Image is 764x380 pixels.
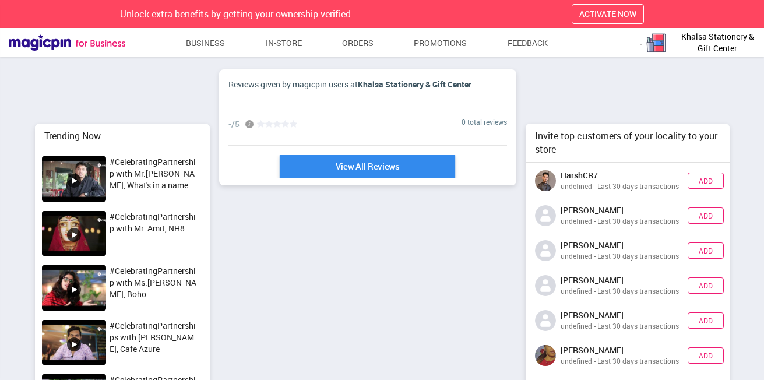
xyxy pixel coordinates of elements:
div: Invite top customers of your locality to your store [535,129,720,156]
img: profile-pic [535,275,556,295]
div: [PERSON_NAME] [561,344,683,356]
div: Add [688,347,724,363]
img: profile-pic [535,205,556,226]
a: Business [186,33,225,54]
div: Add [688,312,724,328]
a: View All Reviews [280,154,455,179]
div: HarshCR7 [561,170,683,181]
div: Reviews given by magicpin users at [228,79,471,90]
div: Add [688,172,724,188]
span: Khalsa Stationery & Gift Center [674,31,761,54]
div: undefined - Last 30 days transactions [561,321,683,331]
img: profile-pic [535,170,556,191]
span: - [228,117,231,130]
img: profile-pic [535,344,556,365]
img: video-play-icon.6db6df74.svg [65,172,83,191]
div: [PERSON_NAME] [561,205,683,216]
div: undefined - Last 30 days transactions [561,216,683,226]
a: In-store [266,33,302,54]
a: Feedback [508,33,548,54]
div: Add [688,242,724,258]
div: undefined - Last 30 days transactions [561,181,683,191]
span: /5 [231,118,240,129]
div: undefined - Last 30 days transactions [561,356,683,366]
img: i [244,120,254,128]
div: [PERSON_NAME] [561,275,683,286]
img: profile-pic [535,240,556,261]
img: video-play-icon.6db6df74.svg [65,281,83,300]
span: ACTIVATE NOW [579,8,636,19]
div: Add [688,277,724,293]
span: total reviews [467,117,507,127]
span: 0 [462,117,466,127]
div: Trending Now [35,124,210,149]
span: Khalsa Stationery & Gift Center [358,79,471,90]
span: Unlock extra benefits by getting your ownership verified [120,8,351,20]
img: Magicpin [9,34,125,51]
div: #CelebratingPartnership with Mr. Amit, NH8 [106,210,203,256]
div: #CelebratingPartnerships with [PERSON_NAME], Cafe Azure [106,320,203,365]
div: #CelebratingPartnership with Ms.[PERSON_NAME], Boho [106,265,203,311]
div: [PERSON_NAME] [561,240,683,251]
a: Promotions [414,33,467,54]
div: #CelebratingPartnership with Mr.[PERSON_NAME], What's in a name [106,156,203,202]
a: Orders [342,33,374,54]
div: undefined - Last 30 days transactions [561,286,683,296]
div: undefined - Last 30 days transactions [561,251,683,261]
div: Add [688,207,724,223]
img: profile-pic [535,309,556,330]
img: logo [645,31,668,54]
div: [PERSON_NAME] [561,309,683,321]
img: video-play-icon.6db6df74.svg [65,336,83,354]
button: ACTIVATE NOW [572,4,644,24]
img: video-play-icon.6db6df74.svg [65,226,83,245]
